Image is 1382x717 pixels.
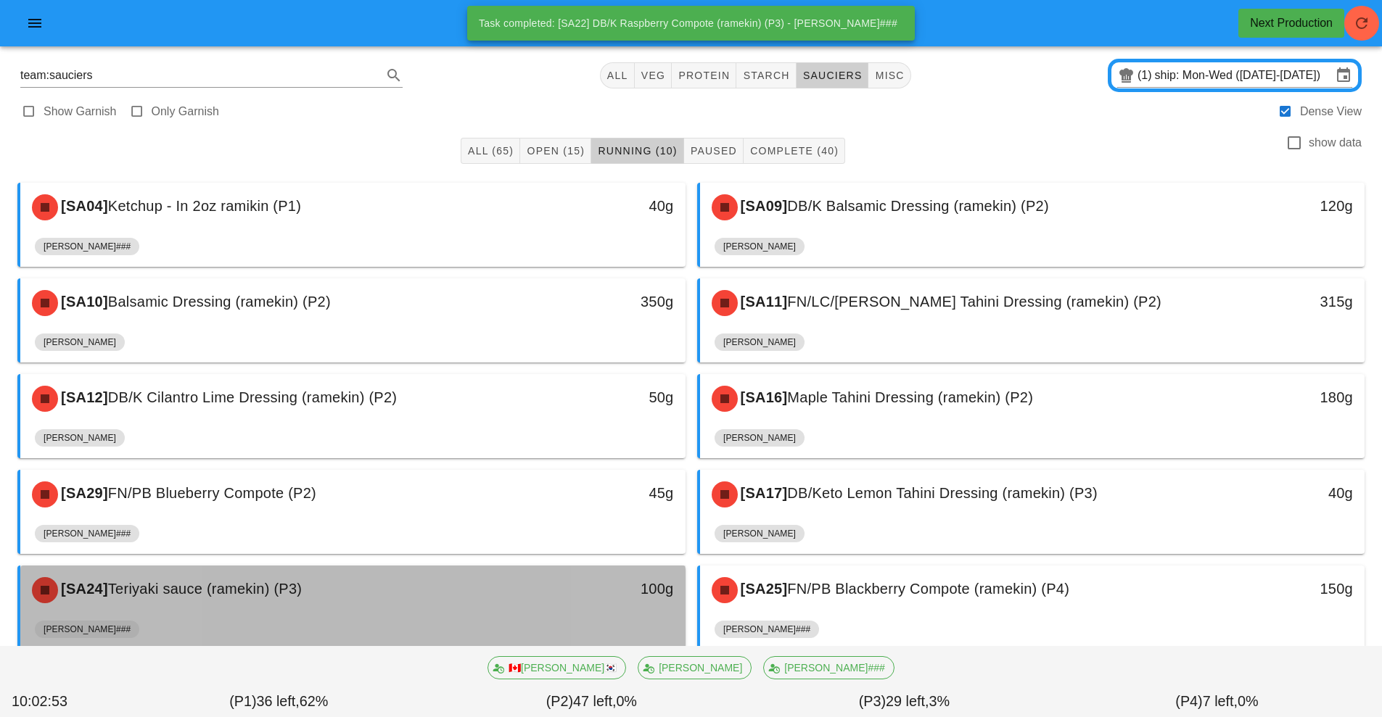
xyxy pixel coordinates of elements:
[723,621,810,638] span: [PERSON_NAME]###
[736,62,796,88] button: starch
[1203,693,1238,709] span: 7 left,
[874,70,904,81] span: misc
[108,294,331,310] span: Balsamic Dressing (ramekin) (P2)
[573,693,616,709] span: 47 left,
[108,389,397,405] span: DB/K Cilantro Lime Dressing (ramekin) (P2)
[787,294,1161,310] span: FN/LC/[PERSON_NAME] Tahini Dressing (ramekin) (P2)
[256,693,299,709] span: 36 left,
[58,581,108,597] span: [SA24]
[526,290,673,313] div: 350g
[1061,688,1373,716] div: (P4) 0%
[1309,136,1362,150] label: show data
[723,333,796,351] span: [PERSON_NAME]
[635,62,673,88] button: veg
[742,70,789,81] span: starch
[1206,194,1353,217] div: 120g
[600,62,635,88] button: All
[526,194,673,217] div: 40g
[738,198,788,214] span: [SA09]
[123,688,435,716] div: (P1) 62%
[868,62,910,88] button: misc
[773,657,885,679] span: [PERSON_NAME]###
[690,145,737,157] span: Paused
[467,145,514,157] span: All (65)
[684,138,744,164] button: Paused
[526,577,673,600] div: 100g
[108,198,301,214] span: Ketchup - In 2oz ramikin (P1)
[44,333,116,351] span: [PERSON_NAME]
[738,581,788,597] span: [SA25]
[738,389,788,405] span: [SA16]
[58,485,108,501] span: [SA29]
[597,145,677,157] span: Running (10)
[1206,481,1353,505] div: 40g
[44,429,116,447] span: [PERSON_NAME]
[58,294,108,310] span: [SA10]
[58,198,108,214] span: [SA04]
[1206,386,1353,409] div: 180g
[526,386,673,409] div: 50g
[787,389,1033,405] span: Maple Tahini Dressing (ramekin) (P2)
[802,70,863,81] span: sauciers
[152,104,219,119] label: Only Garnish
[58,389,108,405] span: [SA12]
[748,688,1061,716] div: (P3) 3%
[44,104,117,119] label: Show Garnish
[723,238,796,255] span: [PERSON_NAME]
[1300,104,1362,119] label: Dense View
[787,581,1069,597] span: FN/PB Blackberry Compote (ramekin) (P4)
[744,138,845,164] button: Complete (40)
[435,688,748,716] div: (P2) 0%
[797,62,869,88] button: sauciers
[738,294,788,310] span: [SA11]
[738,485,788,501] span: [SA17]
[678,70,730,81] span: protein
[520,138,591,164] button: Open (15)
[787,485,1097,501] span: DB/Keto Lemon Tahini Dressing (ramekin) (P3)
[526,481,673,505] div: 45g
[1206,577,1353,600] div: 150g
[787,198,1048,214] span: DB/K Balsamic Dressing (ramekin) (P2)
[672,62,736,88] button: protein
[461,138,520,164] button: All (65)
[647,657,742,679] span: [PERSON_NAME]
[723,429,796,447] span: [PERSON_NAME]
[723,525,796,542] span: [PERSON_NAME]
[9,688,123,716] div: 10:02:53
[44,621,131,638] span: [PERSON_NAME]###
[526,145,585,157] span: Open (15)
[749,145,839,157] span: Complete (40)
[108,581,302,597] span: Teriyaki sauce (ramekin) (P3)
[886,693,929,709] span: 29 left,
[1250,14,1333,32] div: Next Production
[497,657,617,679] span: 🇨🇦[PERSON_NAME]🇰🇷
[606,70,628,81] span: All
[44,238,131,255] span: [PERSON_NAME]###
[44,525,131,542] span: [PERSON_NAME]###
[1206,290,1353,313] div: 315g
[641,70,666,81] span: veg
[108,485,316,501] span: FN/PB Blueberry Compote (P2)
[591,138,683,164] button: Running (10)
[1138,68,1155,83] div: (1)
